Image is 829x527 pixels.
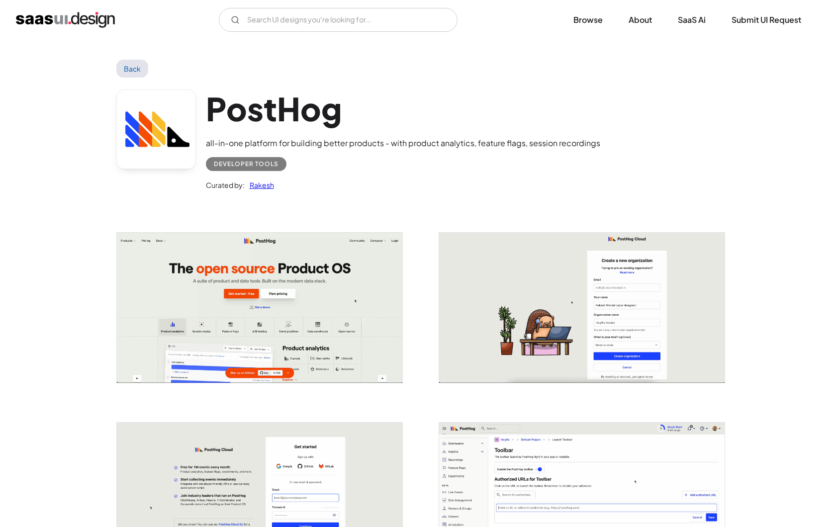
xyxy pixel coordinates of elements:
[439,233,725,383] img: 645b2ae9577bd36837dbc4b2_Posthog%20-%20create%20Organisation.png
[720,9,813,31] a: Submit UI Request
[219,8,458,32] input: Search UI designs you're looking for...
[117,233,402,383] img: 645b2ae9b2f0b5e984606157_Posthog%20-.0.Still001.png
[214,158,278,170] div: Developer tools
[116,60,149,78] a: Back
[245,179,274,191] a: Rakesh
[206,179,245,191] div: Curated by:
[206,89,600,128] h1: PostHog
[219,8,458,32] form: Email Form
[617,9,664,31] a: About
[16,12,115,28] a: home
[117,233,402,383] a: open lightbox
[439,233,725,383] a: open lightbox
[666,9,718,31] a: SaaS Ai
[206,137,600,149] div: all-in-one platform for building better products - with product analytics, feature flags, session...
[561,9,615,31] a: Browse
